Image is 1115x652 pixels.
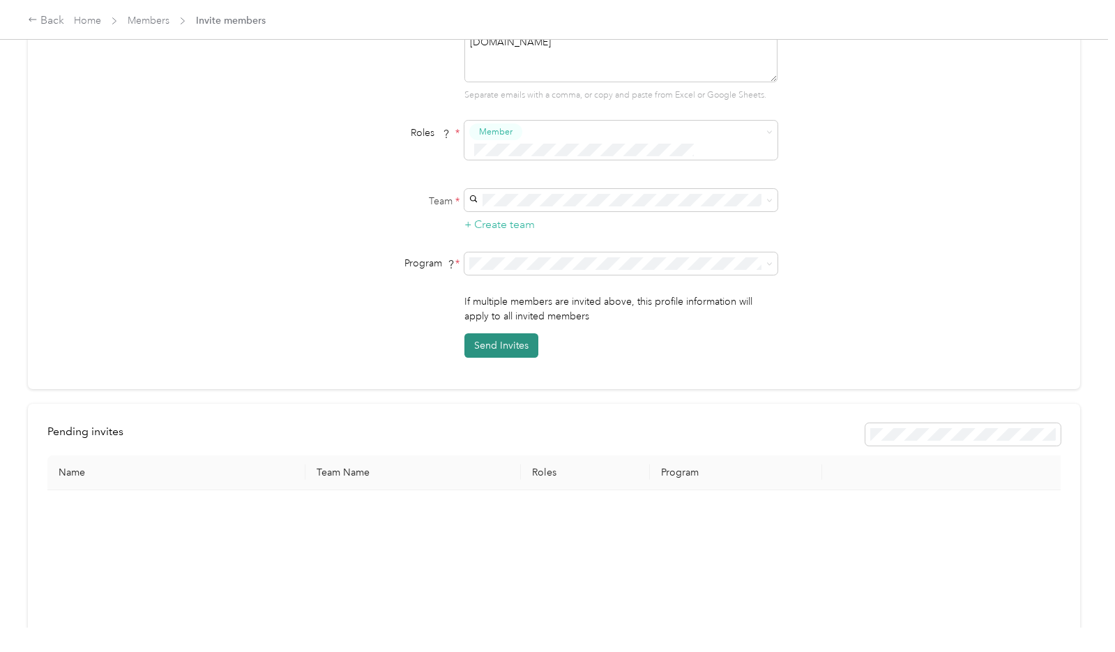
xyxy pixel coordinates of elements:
[47,425,123,438] span: Pending invites
[305,455,521,490] th: Team Name
[47,455,305,490] th: Name
[469,123,522,141] button: Member
[464,294,778,324] p: If multiple members are invited above, this profile information will apply to all invited members
[650,455,822,490] th: Program
[406,122,455,144] span: Roles
[128,15,169,26] a: Members
[479,126,513,138] span: Member
[47,423,1061,446] div: info-bar
[47,423,133,446] div: left-menu
[74,15,101,26] a: Home
[286,194,460,209] label: Team
[464,22,778,82] textarea: [EMAIL_ADDRESS][DOMAIN_NAME], [EMAIL_ADDRESS][DOMAIN_NAME]
[28,13,64,29] div: Back
[464,89,778,102] p: Separate emails with a comma, or copy and paste from Excel or Google Sheets.
[196,13,266,28] span: Invite members
[464,216,535,234] button: + Create team
[464,333,538,358] button: Send Invites
[865,423,1061,446] div: Resend all invitations
[286,256,460,271] div: Program
[521,455,650,490] th: Roles
[1037,574,1115,652] iframe: Everlance-gr Chat Button Frame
